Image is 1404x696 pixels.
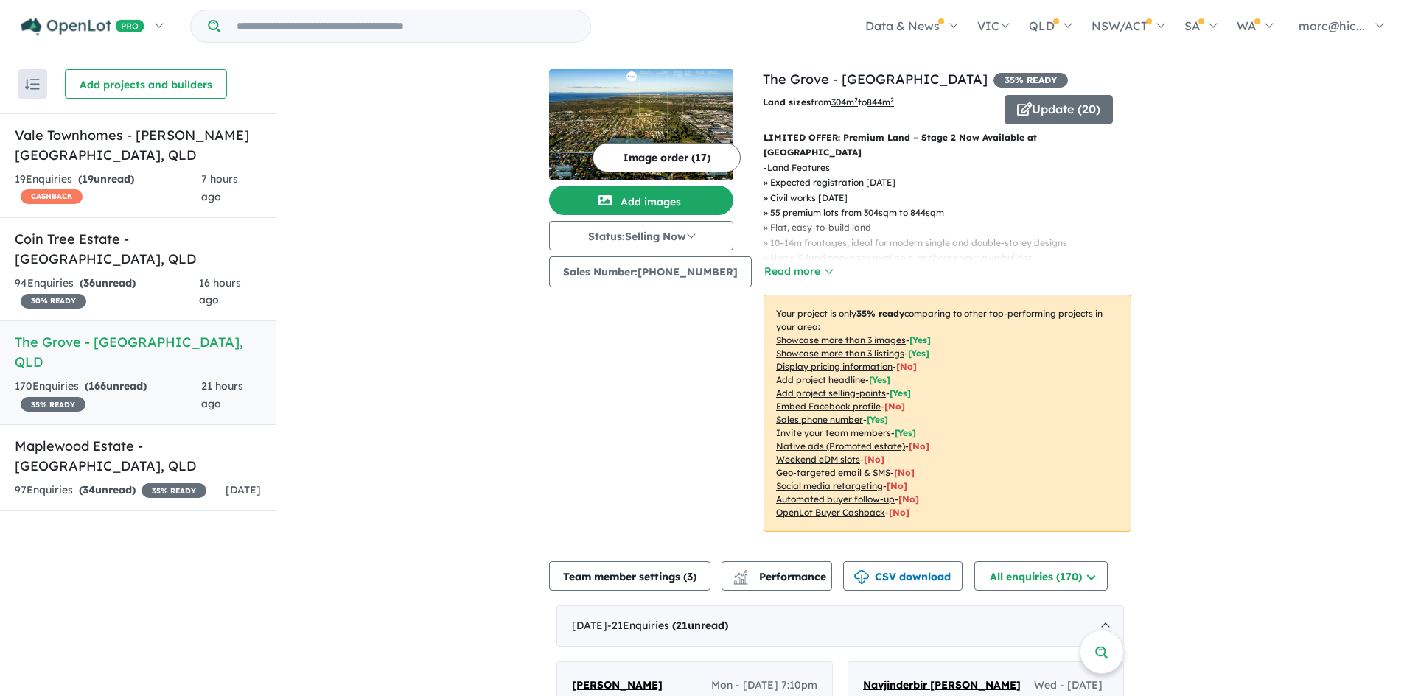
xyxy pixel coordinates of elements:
[776,387,886,398] u: Add project selling-points
[25,79,40,90] img: sort.svg
[867,414,888,425] span: [ Yes ]
[895,427,916,438] span: [ Yes ]
[549,69,733,180] img: The Grove - Boondall
[884,401,905,412] span: [ No ]
[15,275,199,310] div: 94 Enquir ies
[736,570,826,583] span: Performance
[764,295,1131,532] p: Your project is only comparing to other top-performing projects in your area: - - - - - - - - - -...
[65,69,227,99] button: Add projects and builders
[711,677,817,695] span: Mon - [DATE] 7:10pm
[21,397,85,412] span: 35 % READY
[549,221,733,250] button: Status:Selling Now
[974,561,1108,591] button: All enquiries (170)
[776,361,893,372] u: Display pricing information
[776,454,860,465] u: Weekend eDM slots
[15,482,206,499] div: 97 Enquir ies
[776,467,890,478] u: Geo-targeted email & SMS
[1299,18,1365,33] span: marc@hic...
[889,507,909,518] span: [No]
[593,143,741,172] button: Image order (17)
[83,276,95,289] span: 36
[764,263,833,280] button: Read more
[776,414,863,425] u: Sales phone number
[764,130,1131,161] p: LIMITED OFFER: Premium Land – Stage 2 Now Available at [GEOGRAPHIC_DATA]
[890,96,894,104] sup: 2
[88,379,106,393] span: 166
[908,348,929,359] span: [ Yes ]
[869,374,890,385] span: [ Yes ]
[549,561,710,591] button: Team member settings (3)
[15,171,201,206] div: 19 Enquir ies
[78,172,134,186] strong: ( unread)
[687,570,693,583] span: 3
[843,561,963,591] button: CSV download
[83,483,95,496] span: 34
[15,229,261,269] h5: Coin Tree Estate - [GEOGRAPHIC_DATA] , QLD
[82,172,94,186] span: 19
[867,96,894,108] u: 844 m
[142,483,206,498] span: 35 % READY
[993,73,1068,88] span: 35 % READY
[909,334,931,345] span: [ Yes ]
[776,440,905,451] u: Native ads (Promoted estate)
[887,480,907,491] span: [No]
[201,379,243,410] span: 21 hours ago
[572,678,663,692] span: [PERSON_NAME]
[776,334,906,345] u: Showcase more than 3 images
[864,454,884,465] span: [No]
[15,436,261,476] h5: Maplewood Estate - [GEOGRAPHIC_DATA] , QLD
[722,561,832,591] button: Performance
[854,96,858,104] sup: 2
[764,161,1079,266] p: - Land Features » Expected registration [DATE] » Civil works [DATE] » 55 premium lots from 304sqm...
[854,570,869,585] img: download icon
[223,10,587,42] input: Try estate name, suburb, builder or developer
[896,361,917,372] span: [ No ]
[15,332,261,372] h5: The Grove - [GEOGRAPHIC_DATA] , QLD
[776,374,865,385] u: Add project headline
[672,619,728,632] strong: ( unread)
[556,605,1124,647] div: [DATE]
[763,96,811,108] b: Land sizes
[607,619,728,632] span: - 21 Enquir ies
[763,71,988,88] a: The Grove - [GEOGRAPHIC_DATA]
[890,387,911,398] span: [ Yes ]
[549,186,733,215] button: Add images
[734,570,747,578] img: line-chart.svg
[15,378,201,413] div: 170 Enquir ies
[776,507,885,518] u: OpenLot Buyer Cashback
[776,348,904,359] u: Showcase more than 3 listings
[909,440,929,451] span: [No]
[79,483,136,496] strong: ( unread)
[85,379,147,393] strong: ( unread)
[1005,95,1113,124] button: Update (20)
[199,276,241,307] span: 16 hours ago
[776,493,895,505] u: Automated buyer follow-up
[898,493,919,505] span: [No]
[763,95,993,110] p: from
[776,480,883,491] u: Social media retargeting
[21,294,86,309] span: 30 % READY
[776,427,891,438] u: Invite your team members
[676,619,688,632] span: 21
[858,96,894,108] span: to
[856,308,904,319] b: 35 % ready
[226,483,261,496] span: [DATE]
[776,401,881,412] u: Embed Facebook profile
[572,677,663,695] a: [PERSON_NAME]
[733,574,748,584] img: bar-chart.svg
[15,125,261,165] h5: Vale Townhomes - [PERSON_NAME][GEOGRAPHIC_DATA] , QLD
[549,256,752,287] button: Sales Number:[PHONE_NUMBER]
[21,18,144,36] img: Openlot PRO Logo White
[21,189,83,204] span: CASHBACK
[831,96,858,108] u: 304 m
[894,467,915,478] span: [No]
[80,276,136,289] strong: ( unread)
[201,172,238,203] span: 7 hours ago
